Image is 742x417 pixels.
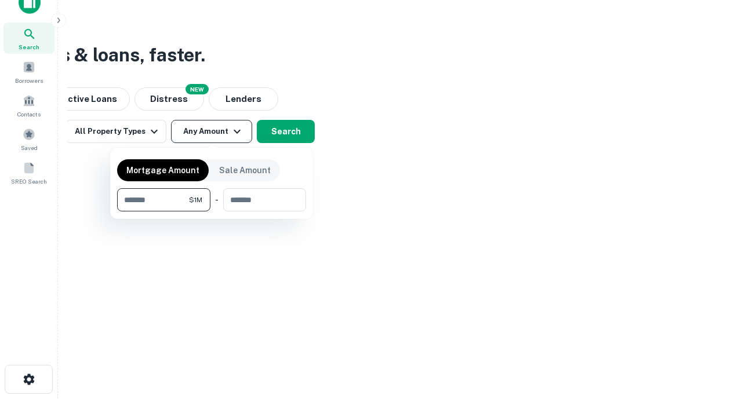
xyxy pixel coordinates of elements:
span: $1M [189,195,202,205]
p: Mortgage Amount [126,164,199,177]
iframe: Chat Widget [684,324,742,380]
p: Sale Amount [219,164,271,177]
div: - [215,188,219,211]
